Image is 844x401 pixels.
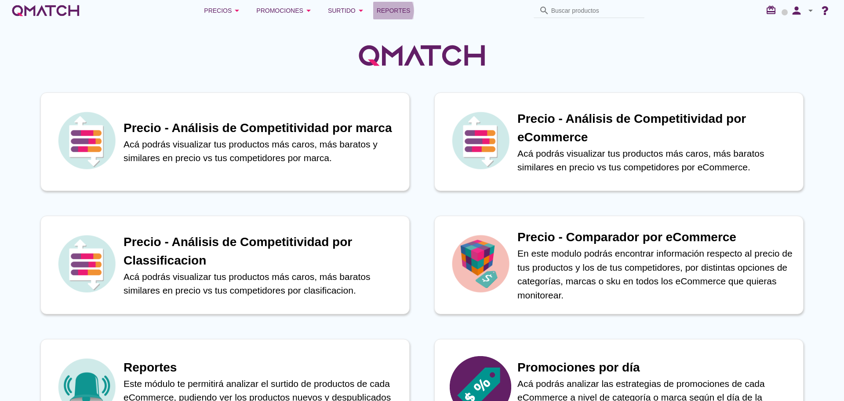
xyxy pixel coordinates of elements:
[28,216,422,314] a: iconPrecio - Análisis de Competitividad por ClassificacionAcá podrás visualizar tus productos más...
[377,5,411,16] span: Reportes
[124,270,400,298] p: Acá podrás visualizar tus productos más caros, más baratos similares en precio vs tus competidore...
[422,92,816,191] a: iconPrecio - Análisis de Competitividad por eCommerceAcá podrás visualizar tus productos más caro...
[124,358,400,377] h1: Reportes
[124,137,400,165] p: Acá podrás visualizar tus productos más caros, más baratos y similares en precio vs tus competido...
[124,233,400,270] h1: Precio - Análisis de Competitividad por Classificacion
[56,233,117,294] img: icon
[517,228,794,246] h1: Precio - Comparador por eCommerce
[356,33,488,77] img: QMatchLogo
[11,2,81,19] a: white-qmatch-logo
[422,216,816,314] a: iconPrecio - Comparador por eCommerceEn este modulo podrás encontrar información respecto al prec...
[197,2,249,19] button: Precios
[517,246,794,302] p: En este modulo podrás encontrar información respecto al precio de tus productos y los de tus comp...
[232,5,242,16] i: arrow_drop_down
[56,110,117,171] img: icon
[321,2,373,19] button: Surtido
[788,4,805,17] i: person
[204,5,242,16] div: Precios
[124,119,400,137] h1: Precio - Análisis de Competitividad por marca
[373,2,414,19] a: Reportes
[805,5,816,16] i: arrow_drop_down
[450,233,511,294] img: icon
[450,110,511,171] img: icon
[249,2,321,19] button: Promociones
[303,5,314,16] i: arrow_drop_down
[766,5,780,15] i: redeem
[539,5,549,16] i: search
[28,92,422,191] a: iconPrecio - Análisis de Competitividad por marcaAcá podrás visualizar tus productos más caros, m...
[356,5,366,16] i: arrow_drop_down
[517,358,794,377] h1: Promociones por día
[328,5,366,16] div: Surtido
[256,5,314,16] div: Promociones
[517,110,794,147] h1: Precio - Análisis de Competitividad por eCommerce
[551,4,639,18] input: Buscar productos
[517,147,794,174] p: Acá podrás visualizar tus productos más caros, más baratos similares en precio vs tus competidore...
